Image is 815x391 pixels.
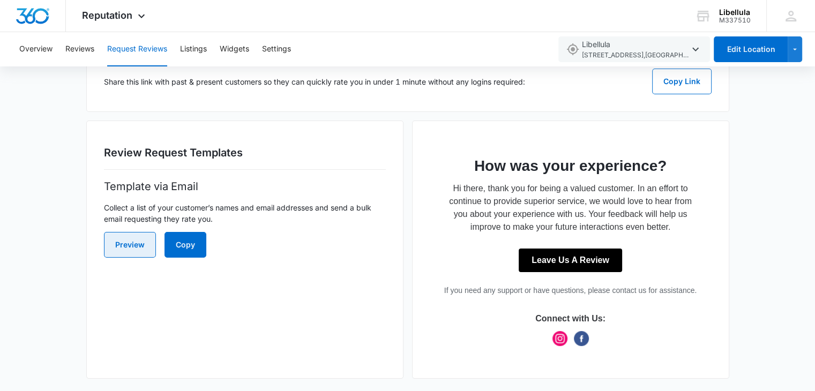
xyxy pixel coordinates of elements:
img: Facebook [574,331,589,346]
button: Overview [19,32,53,66]
p: Connect with Us: [443,313,699,325]
button: Copy [165,232,206,258]
h2: Review Request Templates [104,145,386,161]
button: Preview [104,232,156,258]
span: Libellula [582,39,689,61]
button: Reviews [65,32,94,66]
span: [STREET_ADDRESS] , [GEOGRAPHIC_DATA] , AZ [582,50,689,61]
p: Template via Email [104,178,386,194]
p: If you need any support or have questions, please contact us for assistance. [443,285,699,296]
div: account id [719,17,751,24]
div: Share this link with past & present customers so they can quickly rate you in under 1 minute with... [104,69,712,94]
button: Request Reviews [107,32,167,66]
div: account name [719,8,751,17]
button: Copy Link [652,69,712,94]
p: How was your experience? [443,156,699,176]
button: Edit Location [714,36,788,62]
button: Libellula[STREET_ADDRESS],[GEOGRAPHIC_DATA],AZ [558,36,710,62]
button: Widgets [220,32,249,66]
img: Instagram [552,331,567,346]
button: Settings [262,32,291,66]
a: Leave Us A Review [519,249,622,272]
button: Listings [180,32,207,66]
span: Reputation [82,10,132,21]
p: Collect a list of your customer’s names and email addresses and send a bulk email requesting they... [104,202,386,224]
p: Hi there, thank you for being a valued customer. In an effort to continue to provide superior ser... [447,182,694,234]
